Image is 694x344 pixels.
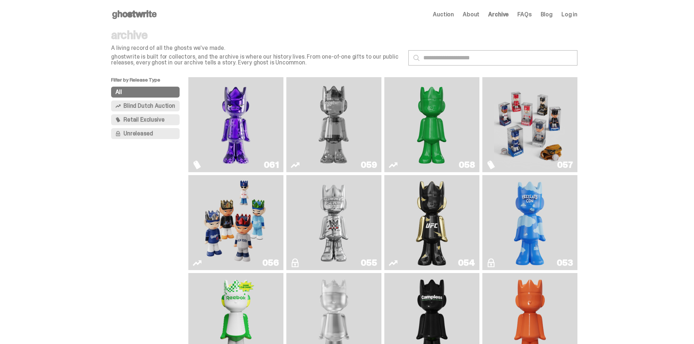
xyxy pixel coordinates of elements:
button: Retail Exclusive [111,114,180,125]
button: All [111,87,180,98]
img: Schrödinger's ghost: Sunday Green [396,80,467,169]
a: Log in [561,12,577,17]
a: Game Face (2025) [487,80,573,169]
img: Ruby [413,178,451,267]
span: All [115,89,122,95]
p: A living record of all the ghosts we've made. [111,45,403,51]
img: Two [298,80,369,169]
a: Ruby [389,178,475,267]
a: ghooooost [487,178,573,267]
span: Retail Exclusive [123,117,164,123]
div: 058 [459,161,475,169]
span: Blind Dutch Auction [123,103,175,109]
a: About [463,12,479,17]
div: 053 [557,258,573,267]
a: Archive [488,12,509,17]
a: I Was There SummerSlam [291,178,377,267]
button: Blind Dutch Auction [111,100,180,111]
img: Fantasy [200,80,271,169]
span: Unreleased [123,131,153,137]
a: Schrödinger's ghost: Sunday Green [389,80,475,169]
a: Fantasy [193,80,279,169]
a: Two [291,80,377,169]
div: 056 [262,258,279,267]
div: 054 [458,258,475,267]
a: FAQs [517,12,532,17]
img: Game Face (2025) [494,80,565,169]
img: Game Face (2025) [200,178,271,267]
img: ghooooost [511,178,549,267]
p: Filter by Release Type [111,77,188,87]
div: 059 [361,161,377,169]
a: Game Face (2025) [193,178,279,267]
a: Blog [541,12,553,17]
div: 061 [264,161,279,169]
p: archive [111,29,403,41]
button: Unreleased [111,128,180,139]
img: I Was There SummerSlam [298,178,369,267]
div: 057 [557,161,573,169]
a: Auction [433,12,454,17]
div: 055 [361,258,377,267]
p: ghostwrite is built for collectors, and the archive is where our history lives. From one-of-one g... [111,54,403,66]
